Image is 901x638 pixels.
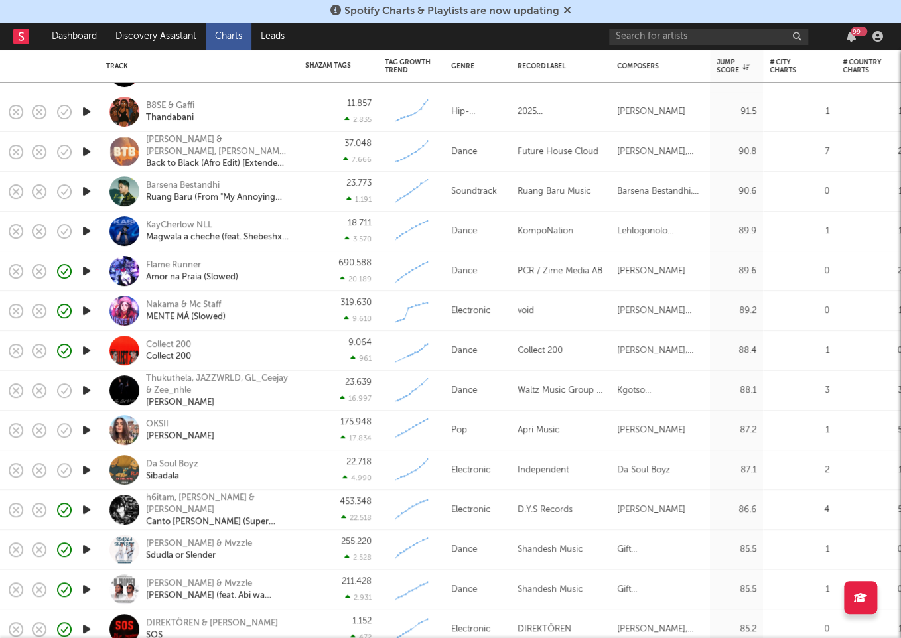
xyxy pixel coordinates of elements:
[352,617,372,625] div: 1.152
[770,422,829,438] div: 1
[146,492,289,528] a: h6itam, [PERSON_NAME] & [PERSON_NAME]Canto [PERSON_NAME] (Super Slowed) [Instrumental]
[717,383,756,399] div: 88.1
[617,62,697,70] div: Composers
[717,144,756,160] div: 90.8
[251,23,294,50] a: Leads
[617,303,703,319] div: [PERSON_NAME] Staff [PERSON_NAME]
[518,144,598,160] div: Future House Cloud
[346,179,372,188] div: 23.773
[340,434,372,442] div: 17.834
[770,263,829,279] div: 0
[451,422,467,438] div: Pop
[617,621,703,637] div: [PERSON_NAME], [PERSON_NAME], [PERSON_NAME]
[717,502,756,518] div: 86.6
[342,577,372,586] div: 211.428
[617,104,685,120] div: [PERSON_NAME]
[617,462,670,478] div: Da Soul Boyz
[146,112,194,124] div: Thandabani
[345,593,372,602] div: 2.931
[770,621,829,637] div: 0
[717,422,756,438] div: 87.2
[617,422,685,438] div: [PERSON_NAME]
[717,542,756,558] div: 85.5
[146,134,289,170] a: [PERSON_NAME] & [PERSON_NAME], [PERSON_NAME] & VescuBack to Black (Afro Edit) [Extended Mix]
[451,383,477,399] div: Dance
[206,23,251,50] a: Charts
[146,516,289,528] div: Canto [PERSON_NAME] (Super Slowed) [Instrumental]
[770,144,829,160] div: 7
[146,339,191,351] div: Collect 200
[851,27,867,36] div: 99 +
[563,6,571,17] span: Dismiss
[770,502,829,518] div: 4
[340,275,372,283] div: 20.189
[518,542,583,558] div: Shandesh Music
[518,621,571,637] div: DIREKTÖREN
[146,458,198,482] a: Da Soul BoyzSibadala
[717,582,756,598] div: 85.5
[344,553,372,562] div: 2.528
[146,617,278,629] div: DIREKTÖREN & [PERSON_NAME]
[346,458,372,466] div: 22.718
[847,31,856,42] button: 99+
[717,621,756,637] div: 85.2
[146,470,198,482] div: Sibadala
[770,582,829,598] div: 1
[146,339,191,363] a: Collect 200Collect 200
[340,394,372,403] div: 16.997
[345,378,372,387] div: 23.639
[146,492,289,516] div: h6itam, [PERSON_NAME] & [PERSON_NAME]
[518,582,583,598] div: Shandesh Music
[451,144,477,160] div: Dance
[518,223,573,239] div: KompoNation
[146,311,226,323] div: MENTE MÁ (Slowed)
[617,144,703,160] div: [PERSON_NAME], [PERSON_NAME]
[146,578,289,590] div: [PERSON_NAME] & Mvzzle
[451,184,497,200] div: Soundtrack
[770,58,809,74] div: # City Charts
[106,62,285,70] div: Track
[146,590,289,602] div: [PERSON_NAME] (feat. Abi wa [PERSON_NAME] & Naleboy Young King)
[617,223,703,239] div: Lehlogonolo [PERSON_NAME], [PERSON_NAME], Lehlohonolo Khwinana
[451,582,477,598] div: Dance
[146,158,289,170] div: Back to Black (Afro Edit) [Extended Mix]
[717,58,750,74] div: Jump Score
[451,343,477,359] div: Dance
[717,303,756,319] div: 89.2
[106,23,206,50] a: Discovery Assistant
[617,263,685,279] div: [PERSON_NAME]
[770,303,829,319] div: 0
[338,259,372,267] div: 690.588
[346,195,372,204] div: 1.191
[451,542,477,558] div: Dance
[344,314,372,323] div: 9.610
[146,100,194,112] div: B8SE & Gaffi
[146,418,214,430] div: OKSII
[518,184,590,200] div: Ruang Baru Music
[344,6,559,17] span: Spotify Charts & Playlists are now updating
[343,155,372,164] div: 7.666
[146,220,289,231] div: KayCherlow NLL
[344,115,372,124] div: 2.835
[347,99,372,108] div: 11.857
[518,303,534,319] div: void
[518,462,569,478] div: Independent
[146,538,252,550] div: [PERSON_NAME] & Mvzzle
[340,298,372,307] div: 319.630
[146,458,198,470] div: Da Soul Boyz
[717,263,756,279] div: 89.6
[617,582,703,598] div: Gift [PERSON_NAME], [PERSON_NAME], [PERSON_NAME], [PERSON_NAME]
[385,58,431,74] div: Tag Growth Trend
[518,62,597,70] div: Record Label
[770,462,829,478] div: 2
[518,383,604,399] div: Waltz Music Group / EMPIRE / Jazzworx & Thukuthela
[340,418,372,426] div: 175.948
[451,62,498,70] div: Genre
[146,180,289,192] div: Barsena Bestandhi
[305,62,352,70] div: Shazam Tags
[342,474,372,482] div: 4.990
[146,259,238,283] a: Flame RunnerAmor na Praia (Slowed)
[146,100,194,124] a: B8SE & GaffiThandabani
[770,223,829,239] div: 1
[341,537,372,546] div: 255.220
